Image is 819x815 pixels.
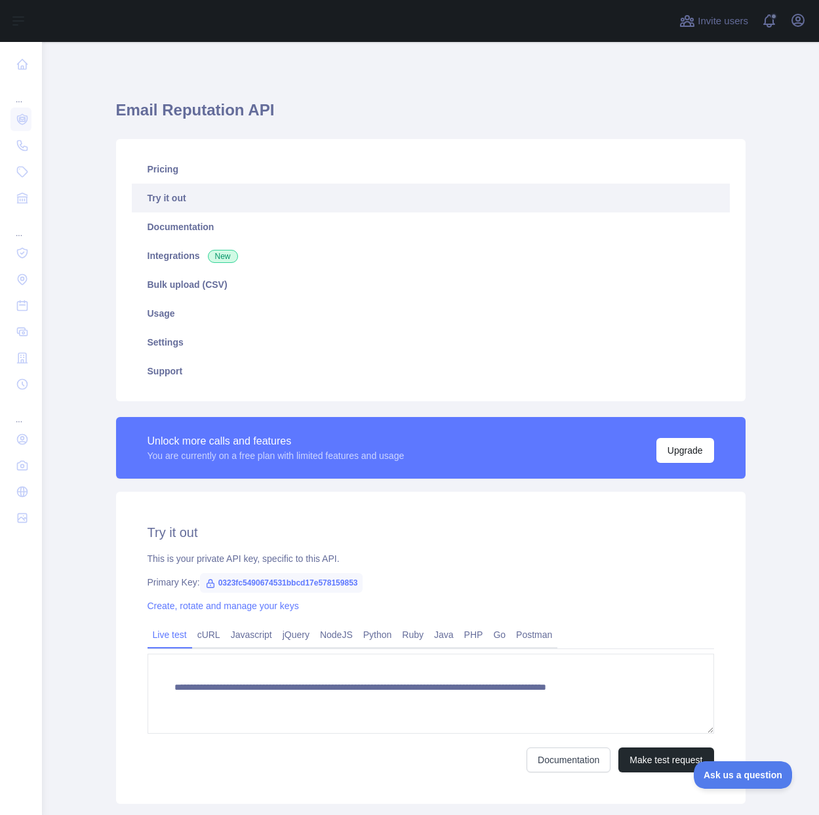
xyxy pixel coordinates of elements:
span: New [208,250,238,263]
button: Make test request [618,747,713,772]
button: Invite users [677,10,751,31]
a: Support [132,357,730,386]
a: Create, rotate and manage your keys [148,601,299,611]
a: Python [358,624,397,645]
iframe: Toggle Customer Support [694,761,793,789]
div: ... [10,399,31,425]
a: Live test [148,624,192,645]
a: Pricing [132,155,730,184]
a: cURL [192,624,226,645]
div: Unlock more calls and features [148,433,405,449]
a: Bulk upload (CSV) [132,270,730,299]
a: Postman [511,624,557,645]
div: ... [10,79,31,105]
span: 0323fc5490674531bbcd17e578159853 [200,573,363,593]
div: ... [10,212,31,239]
a: jQuery [277,624,315,645]
a: Javascript [226,624,277,645]
a: Documentation [527,747,610,772]
a: Settings [132,328,730,357]
div: Primary Key: [148,576,714,589]
button: Upgrade [656,438,714,463]
a: Usage [132,299,730,328]
a: PHP [459,624,489,645]
div: You are currently on a free plan with limited features and usage [148,449,405,462]
a: NodeJS [315,624,358,645]
a: Try it out [132,184,730,212]
h2: Try it out [148,523,714,542]
a: Ruby [397,624,429,645]
a: Java [429,624,459,645]
div: This is your private API key, specific to this API. [148,552,714,565]
a: Go [488,624,511,645]
span: Invite users [698,14,748,29]
a: Documentation [132,212,730,241]
a: Integrations New [132,241,730,270]
h1: Email Reputation API [116,100,746,131]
